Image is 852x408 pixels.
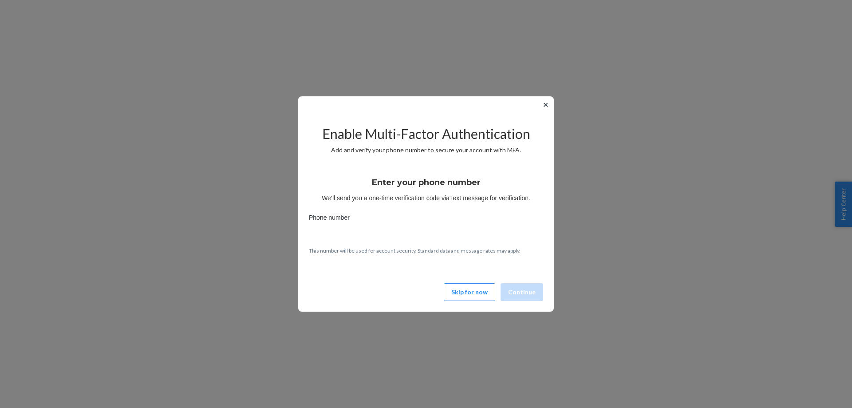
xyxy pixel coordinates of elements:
[309,146,543,154] p: Add and verify your phone number to secure your account with MFA.
[309,247,543,254] p: This number will be used for account security. Standard data and message rates may apply.
[309,170,543,202] div: We’ll send you a one-time verification code via text message for verification.
[372,177,481,188] h3: Enter your phone number
[501,283,543,301] button: Continue
[541,100,550,111] button: ✕
[309,213,350,226] span: Phone number
[309,127,543,141] h2: Enable Multi-Factor Authentication
[444,283,495,301] button: Skip for now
